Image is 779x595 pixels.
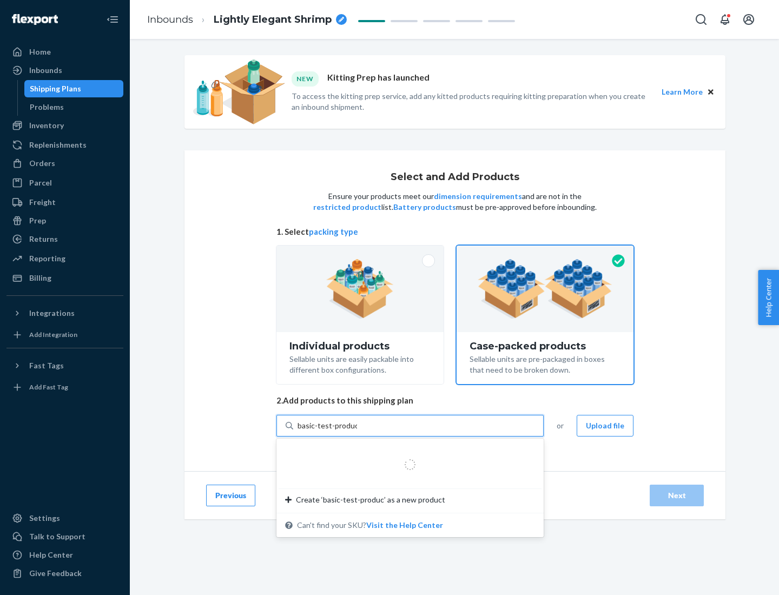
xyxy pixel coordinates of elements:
[214,13,332,27] span: Lightly Elegant Shrimp
[29,550,73,560] div: Help Center
[366,520,443,531] button: Create ‘basic-test-produc’ as a new productCan't find your SKU?
[276,226,633,237] span: 1. Select
[6,250,123,267] a: Reporting
[292,71,319,86] div: NEW
[29,177,52,188] div: Parcel
[662,86,703,98] button: Learn More
[6,326,123,343] a: Add Integration
[289,352,431,375] div: Sellable units are easily packable into different box configurations.
[6,510,123,527] a: Settings
[577,415,633,437] button: Upload file
[24,98,124,116] a: Problems
[206,485,255,506] button: Previous
[29,234,58,244] div: Returns
[29,382,68,392] div: Add Fast Tag
[29,120,64,131] div: Inventory
[714,9,736,30] button: Open notifications
[6,194,123,211] a: Freight
[705,86,717,98] button: Close
[29,568,82,579] div: Give Feedback
[296,494,445,505] span: Create ‘basic-test-produc’ as a new product
[12,14,58,25] img: Flexport logo
[391,172,519,183] h1: Select and Add Products
[29,360,64,371] div: Fast Tags
[29,158,55,169] div: Orders
[690,9,712,30] button: Open Search Box
[276,395,633,406] span: 2. Add products to this shipping plan
[326,259,394,319] img: individual-pack.facf35554cb0f1810c75b2bd6df2d64e.png
[738,9,760,30] button: Open account menu
[6,528,123,545] a: Talk to Support
[29,531,85,542] div: Talk to Support
[298,420,357,431] input: Create ‘basic-test-produc’ as a new productCan't find your SKU?Visit the Help Center
[102,9,123,30] button: Close Navigation
[29,47,51,57] div: Home
[478,259,612,319] img: case-pack.59cecea509d18c883b923b81aeac6d0b.png
[6,212,123,229] a: Prep
[29,273,51,283] div: Billing
[138,4,355,36] ol: breadcrumbs
[470,341,620,352] div: Case-packed products
[6,43,123,61] a: Home
[327,71,430,86] p: Kitting Prep has launched
[309,226,358,237] button: packing type
[29,330,77,339] div: Add Integration
[29,513,60,524] div: Settings
[29,215,46,226] div: Prep
[24,80,124,97] a: Shipping Plans
[30,102,64,113] div: Problems
[758,270,779,325] button: Help Center
[6,269,123,287] a: Billing
[659,490,695,501] div: Next
[6,117,123,134] a: Inventory
[147,14,193,25] a: Inbounds
[6,357,123,374] button: Fast Tags
[313,202,381,213] button: restricted product
[29,253,65,264] div: Reporting
[6,136,123,154] a: Replenishments
[289,341,431,352] div: Individual products
[29,197,56,208] div: Freight
[29,308,75,319] div: Integrations
[30,83,81,94] div: Shipping Plans
[6,565,123,582] button: Give Feedback
[470,352,620,375] div: Sellable units are pre-packaged in boxes that need to be broken down.
[557,420,564,431] span: or
[6,155,123,172] a: Orders
[29,140,87,150] div: Replenishments
[29,65,62,76] div: Inbounds
[434,191,522,202] button: dimension requirements
[292,91,652,113] p: To access the kitting prep service, add any kitted products requiring kitting preparation when yo...
[6,62,123,79] a: Inbounds
[6,305,123,322] button: Integrations
[6,174,123,191] a: Parcel
[6,230,123,248] a: Returns
[6,546,123,564] a: Help Center
[6,379,123,396] a: Add Fast Tag
[393,202,456,213] button: Battery products
[297,520,443,531] span: Can't find your SKU?
[312,191,598,213] p: Ensure your products meet our and are not in the list. must be pre-approved before inbounding.
[650,485,704,506] button: Next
